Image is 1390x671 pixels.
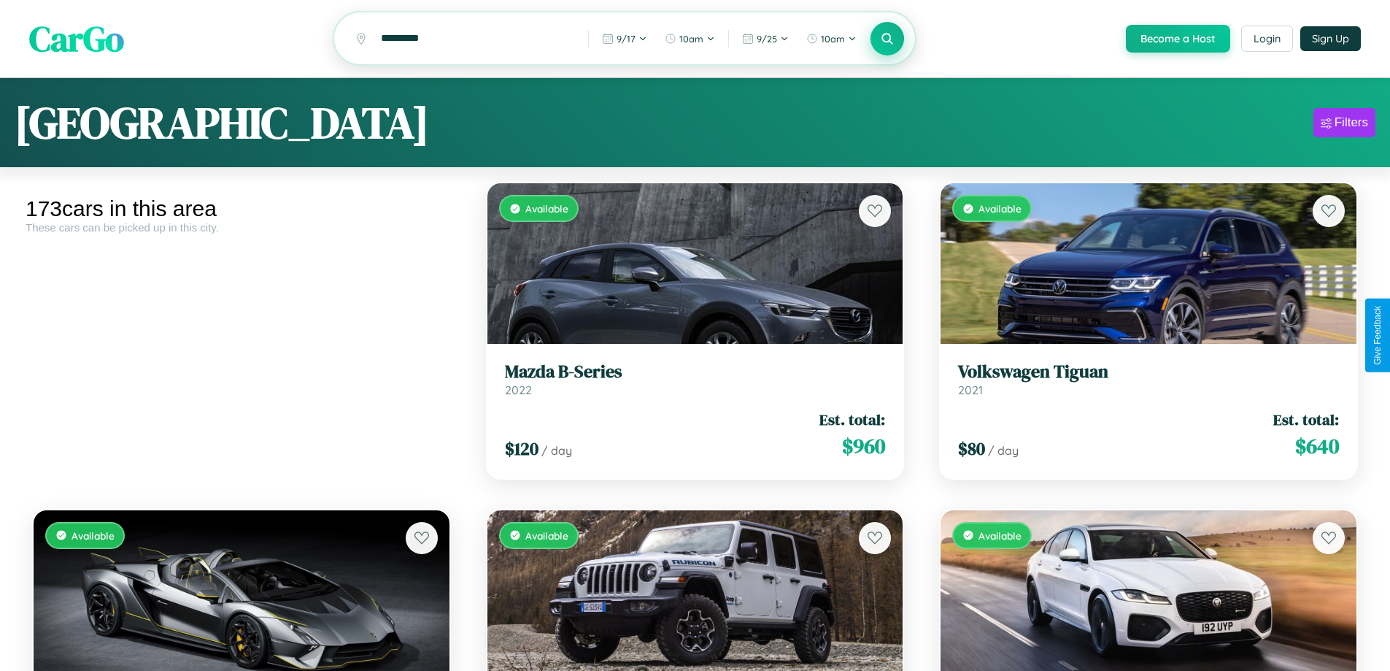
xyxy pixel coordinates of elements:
[1273,409,1339,430] span: Est. total:
[541,443,572,458] span: / day
[1372,306,1383,365] div: Give Feedback
[525,202,568,215] span: Available
[679,33,703,45] span: 10am
[1313,108,1375,137] button: Filters
[26,221,457,234] div: These cars can be picked up in this city.
[821,33,845,45] span: 10am
[1295,432,1339,461] span: $ 640
[72,529,115,542] span: Available
[595,27,655,50] button: 9/17
[958,361,1339,383] h3: Volkswagen Tiguan
[735,27,796,50] button: 9/25
[978,529,1022,542] span: Available
[617,33,636,45] span: 9 / 17
[505,361,886,383] h3: Mazda B-Series
[978,202,1022,215] span: Available
[505,361,886,397] a: Mazda B-Series2022
[29,15,124,63] span: CarGo
[525,529,568,542] span: Available
[842,432,885,461] span: $ 960
[26,196,457,221] div: 173 cars in this area
[799,27,864,50] button: 10am
[505,437,538,461] span: $ 120
[1126,25,1230,53] button: Become a Host
[958,383,983,397] span: 2021
[819,409,885,430] span: Est. total:
[505,383,532,397] span: 2022
[1335,115,1368,130] div: Filters
[1241,26,1293,52] button: Login
[757,33,777,45] span: 9 / 25
[15,93,429,153] h1: [GEOGRAPHIC_DATA]
[958,437,985,461] span: $ 80
[1300,26,1361,51] button: Sign Up
[958,361,1339,397] a: Volkswagen Tiguan2021
[657,27,722,50] button: 10am
[988,443,1019,458] span: / day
